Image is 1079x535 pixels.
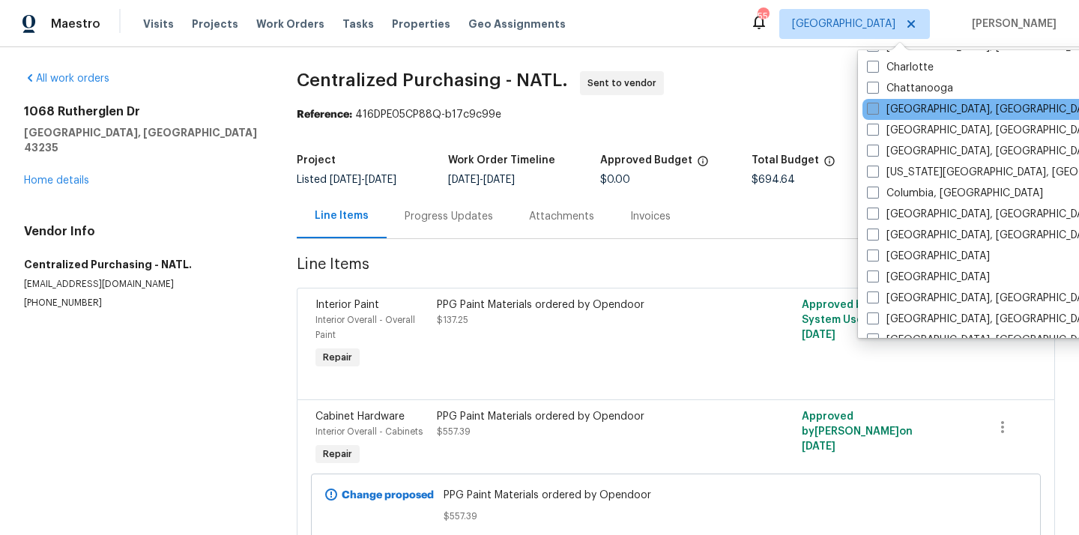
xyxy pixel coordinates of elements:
[405,209,493,224] div: Progress Updates
[297,107,1055,122] div: 416DPE05CP88Q-b17c9c99e
[24,125,261,155] h5: [GEOGRAPHIC_DATA], [GEOGRAPHIC_DATA] 43235
[297,109,352,120] b: Reference:
[600,175,630,185] span: $0.00
[317,350,358,365] span: Repair
[867,249,990,264] label: [GEOGRAPHIC_DATA]
[24,224,261,239] h4: Vendor Info
[444,488,908,503] span: PPG Paint Materials ordered by Opendoor
[867,270,990,285] label: [GEOGRAPHIC_DATA]
[24,104,261,119] h2: 1068 Rutherglen Dr
[315,315,415,339] span: Interior Overall - Overall Paint
[315,427,423,436] span: Interior Overall - Cabinets
[24,175,89,186] a: Home details
[802,411,913,452] span: Approved by [PERSON_NAME] on
[24,73,109,84] a: All work orders
[437,297,732,312] div: PPG Paint Materials ordered by Opendoor
[437,409,732,424] div: PPG Paint Materials ordered by Opendoor
[256,16,324,31] span: Work Orders
[448,175,480,185] span: [DATE]
[192,16,238,31] span: Projects
[867,81,953,96] label: Chattanooga
[802,441,835,452] span: [DATE]
[365,175,396,185] span: [DATE]
[823,155,835,175] span: The total cost of line items that have been proposed by Opendoor. This sum includes line items th...
[468,16,566,31] span: Geo Assignments
[24,278,261,291] p: [EMAIL_ADDRESS][DOMAIN_NAME]
[297,257,975,285] span: Line Items
[448,175,515,185] span: -
[867,186,1043,201] label: Columbia, [GEOGRAPHIC_DATA]
[529,209,594,224] div: Attachments
[966,16,1057,31] span: [PERSON_NAME]
[437,315,468,324] span: $137.25
[444,509,908,524] span: $557.39
[758,9,768,24] div: 55
[317,447,358,462] span: Repair
[802,300,910,340] span: Approved by Refurby System User on
[342,19,374,29] span: Tasks
[392,16,450,31] span: Properties
[587,76,662,91] span: Sent to vendor
[315,208,369,223] div: Line Items
[297,71,568,89] span: Centralized Purchasing - NATL.
[24,257,261,272] h5: Centralized Purchasing - NATL.
[437,427,471,436] span: $557.39
[483,175,515,185] span: [DATE]
[752,175,795,185] span: $694.64
[330,175,361,185] span: [DATE]
[867,60,934,75] label: Charlotte
[600,155,692,166] h5: Approved Budget
[792,16,895,31] span: [GEOGRAPHIC_DATA]
[297,155,336,166] h5: Project
[315,300,379,310] span: Interior Paint
[752,155,819,166] h5: Total Budget
[315,411,405,422] span: Cabinet Hardware
[330,175,396,185] span: -
[802,330,835,340] span: [DATE]
[143,16,174,31] span: Visits
[51,16,100,31] span: Maestro
[297,175,396,185] span: Listed
[448,155,555,166] h5: Work Order Timeline
[630,209,671,224] div: Invoices
[342,490,434,501] b: Change proposed
[24,297,261,309] p: [PHONE_NUMBER]
[697,155,709,175] span: The total cost of line items that have been approved by both Opendoor and the Trade Partner. This...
